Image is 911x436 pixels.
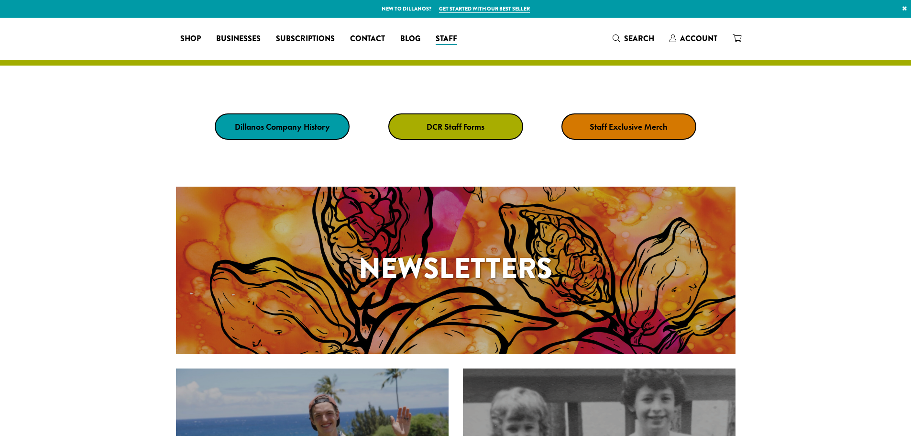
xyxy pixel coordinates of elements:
[439,5,530,13] a: Get started with our best seller
[427,121,484,132] strong: DCR Staff Forms
[605,31,662,46] a: Search
[561,113,696,140] a: Staff Exclusive Merch
[173,31,209,46] a: Shop
[388,113,523,140] a: DCR Staff Forms
[590,121,668,132] strong: Staff Exclusive Merch
[176,187,735,354] a: Newsletters
[624,33,654,44] span: Search
[428,31,465,46] a: Staff
[400,33,420,45] span: Blog
[180,33,201,45] span: Shop
[215,113,350,140] a: Dillanos Company History
[680,33,717,44] span: Account
[350,33,385,45] span: Contact
[176,247,735,290] h1: Newsletters
[276,33,335,45] span: Subscriptions
[436,33,457,45] span: Staff
[216,33,261,45] span: Businesses
[235,121,330,132] strong: Dillanos Company History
